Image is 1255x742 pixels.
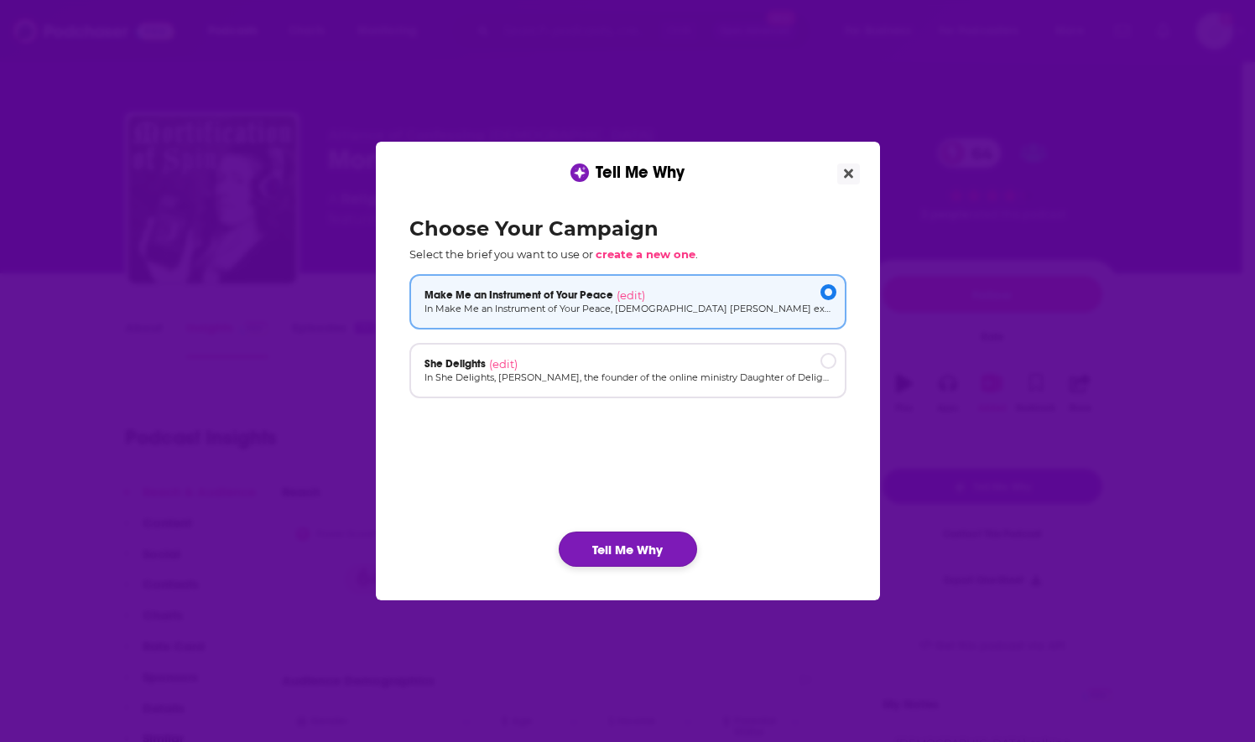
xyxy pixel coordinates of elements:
[489,357,518,371] span: (edit)
[409,247,846,261] p: Select the brief you want to use or .
[617,288,645,302] span: (edit)
[424,371,831,385] p: In She Delights, [PERSON_NAME], the founder of the online ministry Daughter of Delight equips eve...
[424,357,486,371] span: She Delights
[559,532,697,567] button: Tell Me Why
[837,163,860,184] button: Close
[424,302,831,316] p: In Make Me an Instrument of Your Peace, [DEMOGRAPHIC_DATA] [PERSON_NAME] examines the Prayer of P...
[596,162,685,183] span: Tell Me Why
[424,288,613,302] span: Make Me an Instrument of Your Peace
[596,247,695,261] span: create a new one
[409,216,846,241] h2: Choose Your Campaign
[573,166,586,179] img: tell me why sparkle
